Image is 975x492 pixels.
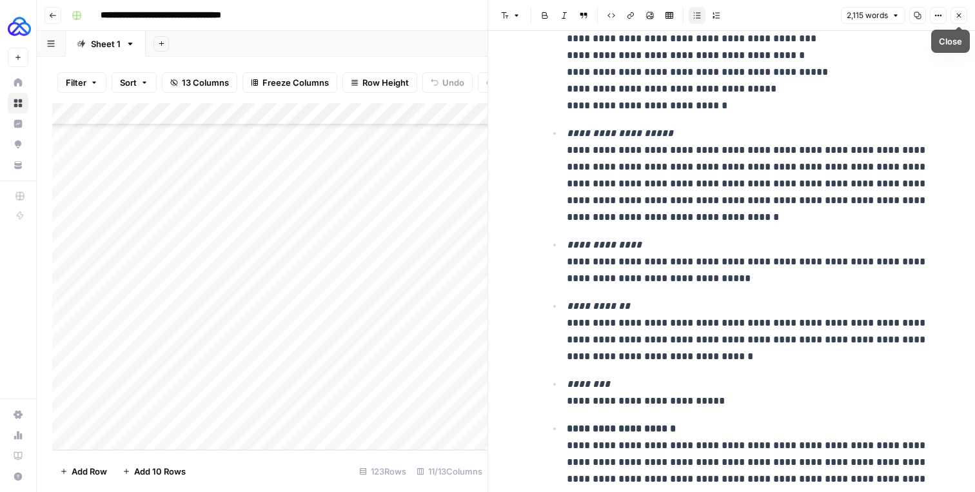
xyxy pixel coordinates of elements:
a: Browse [8,93,28,113]
button: Sort [112,72,157,93]
button: Freeze Columns [242,72,337,93]
span: Row Height [362,76,409,89]
button: 2,115 words [841,7,905,24]
span: 13 Columns [182,76,229,89]
span: Add 10 Rows [134,465,186,478]
img: AUQ Logo [8,15,31,38]
span: Sort [120,76,137,89]
a: Settings [8,404,28,425]
span: Filter [66,76,86,89]
div: Sheet 1 [91,37,121,50]
span: Undo [442,76,464,89]
a: Learning Hub [8,446,28,466]
button: Help + Support [8,466,28,487]
button: Undo [422,72,473,93]
a: Your Data [8,155,28,175]
button: Workspace: AUQ [8,10,28,43]
a: Opportunities [8,134,28,155]
div: 11/13 Columns [411,461,488,482]
a: Home [8,72,28,93]
span: Add Row [72,465,107,478]
button: Add 10 Rows [115,461,193,482]
span: Freeze Columns [262,76,329,89]
a: Usage [8,425,28,446]
button: Add Row [52,461,115,482]
button: Filter [57,72,106,93]
button: 13 Columns [162,72,237,93]
div: Close [939,35,962,48]
a: Sheet 1 [66,31,146,57]
div: 123 Rows [354,461,411,482]
button: Row Height [342,72,417,93]
a: Insights [8,113,28,134]
span: 2,115 words [847,10,888,21]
